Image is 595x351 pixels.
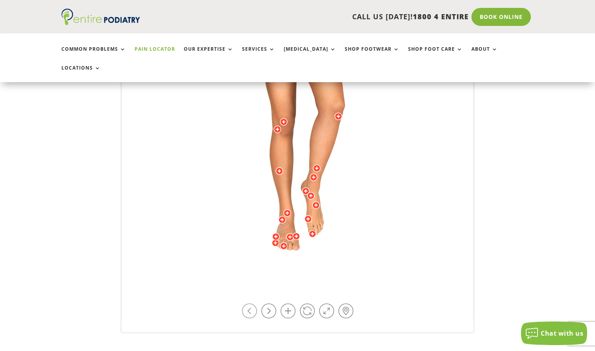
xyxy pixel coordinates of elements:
[281,303,296,318] a: Zoom in / out
[338,303,353,318] a: Hot-spots on / off
[471,46,498,63] a: About
[408,46,463,63] a: Shop Foot Care
[471,8,531,26] a: Book Online
[261,303,276,318] a: Rotate right
[61,46,126,63] a: Common Problems
[413,12,469,21] span: 1800 4 ENTIRE
[242,46,275,63] a: Services
[184,46,233,63] a: Our Expertise
[135,46,175,63] a: Pain Locator
[284,46,336,63] a: [MEDICAL_DATA]
[345,46,399,63] a: Shop Footwear
[541,329,583,338] span: Chat with us
[170,12,469,22] p: CALL US [DATE]!
[242,303,257,318] a: Rotate left
[61,19,140,27] a: Entire Podiatry
[61,9,140,25] img: logo (1)
[300,303,315,318] a: Play / Stop
[61,65,101,82] a: Locations
[319,303,334,318] a: Full Screen on / off
[521,322,587,345] button: Chat with us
